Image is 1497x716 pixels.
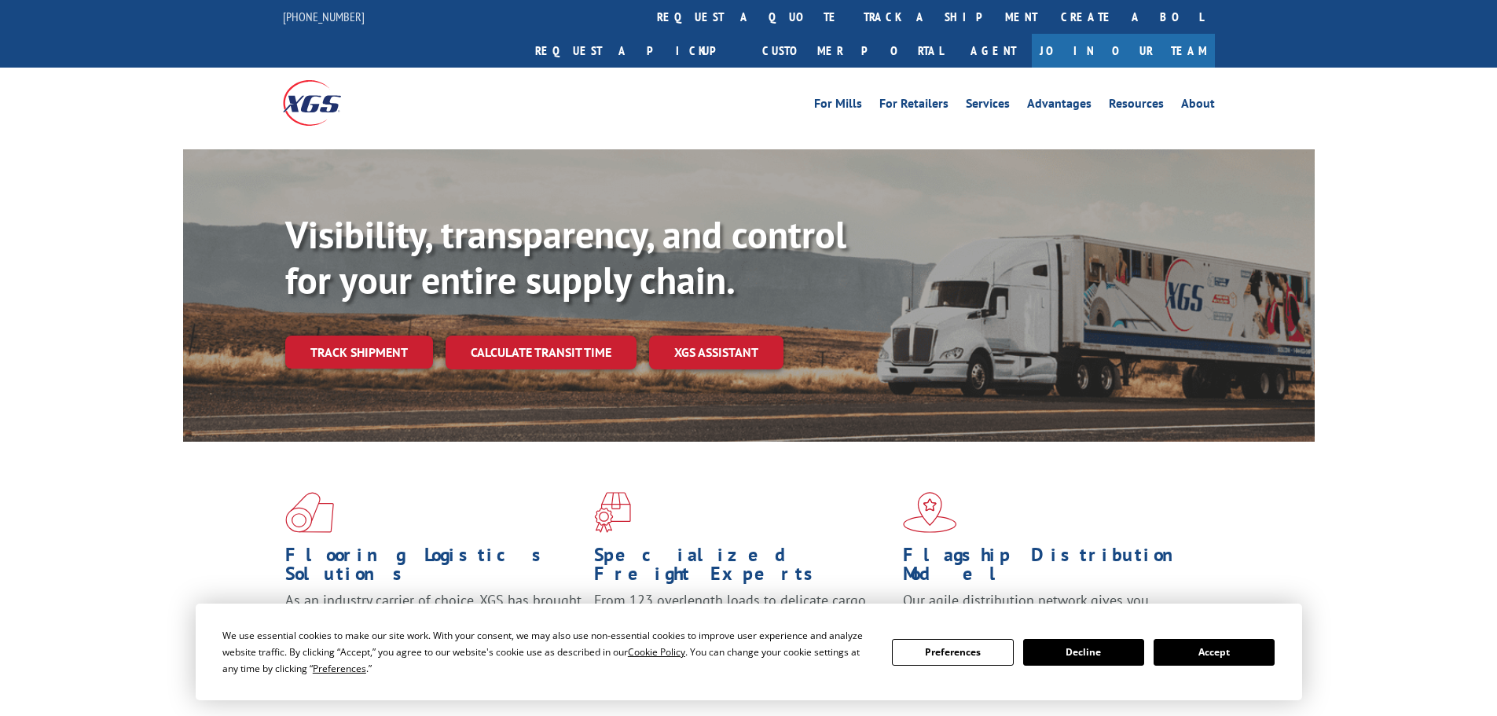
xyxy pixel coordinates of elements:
[594,492,631,533] img: xgs-icon-focused-on-flooring-red
[283,9,365,24] a: [PHONE_NUMBER]
[285,336,433,369] a: Track shipment
[750,34,955,68] a: Customer Portal
[1154,639,1275,666] button: Accept
[446,336,637,369] a: Calculate transit time
[955,34,1032,68] a: Agent
[285,492,334,533] img: xgs-icon-total-supply-chain-intelligence-red
[903,545,1200,591] h1: Flagship Distribution Model
[879,97,948,115] a: For Retailers
[903,591,1192,628] span: Our agile distribution network gives you nationwide inventory management on demand.
[649,336,783,369] a: XGS ASSISTANT
[285,545,582,591] h1: Flooring Logistics Solutions
[1032,34,1215,68] a: Join Our Team
[966,97,1010,115] a: Services
[523,34,750,68] a: Request a pickup
[1023,639,1144,666] button: Decline
[222,627,873,677] div: We use essential cookies to make our site work. With your consent, we may also use non-essential ...
[1181,97,1215,115] a: About
[285,591,582,647] span: As an industry carrier of choice, XGS has brought innovation and dedication to flooring logistics...
[594,545,891,591] h1: Specialized Freight Experts
[313,662,366,675] span: Preferences
[903,492,957,533] img: xgs-icon-flagship-distribution-model-red
[1027,97,1092,115] a: Advantages
[628,645,685,659] span: Cookie Policy
[892,639,1013,666] button: Preferences
[1109,97,1164,115] a: Resources
[594,591,891,661] p: From 123 overlength loads to delicate cargo, our experienced staff knows the best way to move you...
[285,210,846,304] b: Visibility, transparency, and control for your entire supply chain.
[196,604,1302,700] div: Cookie Consent Prompt
[814,97,862,115] a: For Mills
